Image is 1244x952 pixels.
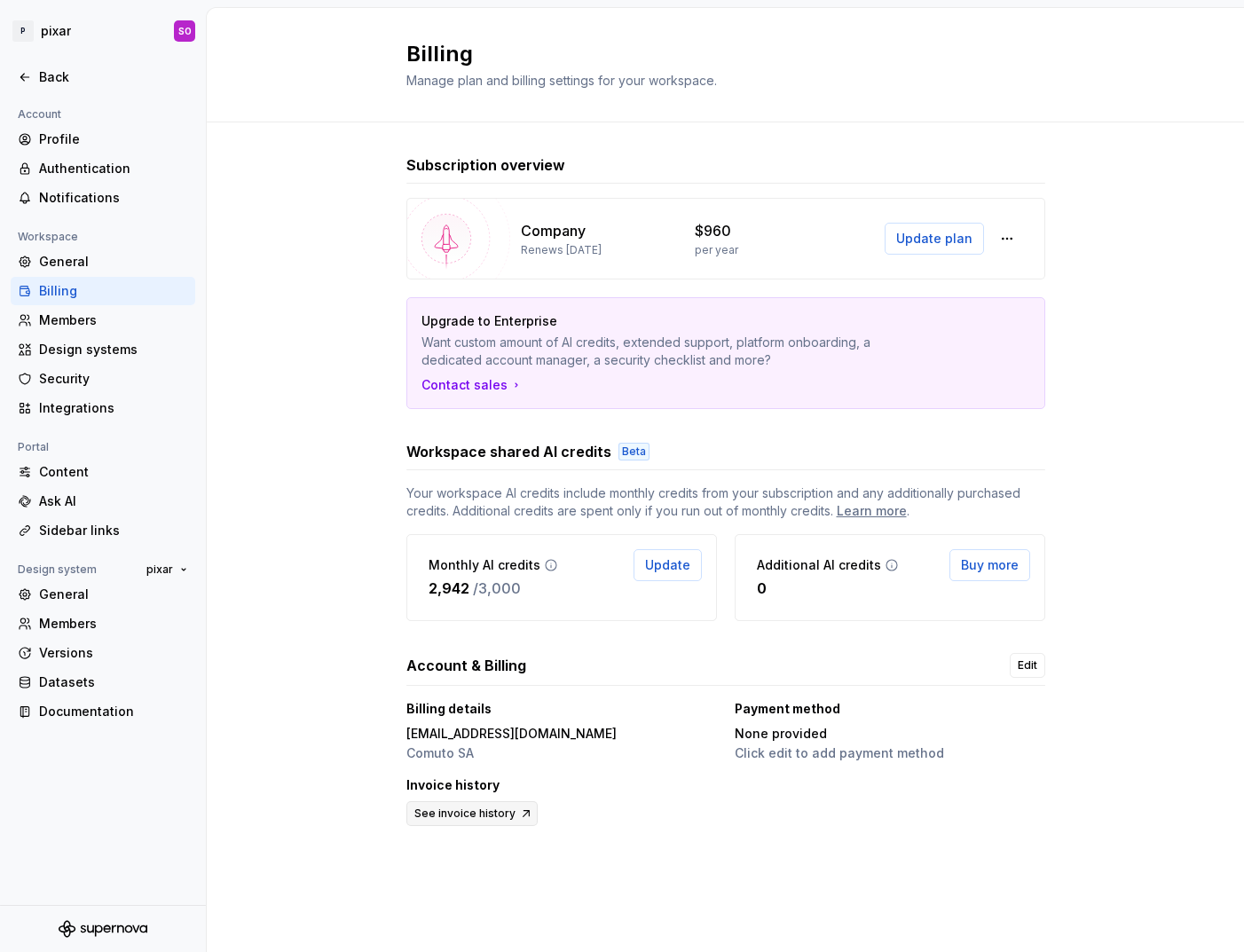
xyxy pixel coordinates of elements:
a: Learn more [837,502,907,520]
p: Additional AI credits [757,556,881,574]
span: Update plan [896,230,972,248]
button: PpixarSO [4,12,202,51]
p: Want custom amount of AI credits, extended support, platform onboarding, a dedicated account mana... [421,334,906,369]
a: Integrations [11,394,195,422]
button: Update plan [885,223,984,255]
span: Buy more [961,556,1019,574]
div: Members [39,615,188,633]
div: Members [39,311,188,329]
a: Authentication [11,154,195,183]
div: General [39,586,188,603]
p: Comuto SA [406,744,617,762]
div: Content [39,463,188,481]
svg: Supernova Logo [59,920,147,938]
div: Portal [11,437,56,458]
p: None provided [735,725,944,743]
h3: Account & Billing [406,655,526,676]
p: $960 [695,220,731,241]
a: Members [11,306,195,334]
div: Profile [39,130,188,148]
div: Datasets [39,673,188,691]
span: Manage plan and billing settings for your workspace. [406,73,717,88]
div: Design system [11,559,104,580]
p: per year [695,243,738,257]
div: Design systems [39,341,188,358]
div: Ask AI [39,492,188,510]
div: Security [39,370,188,388]
div: Integrations [39,399,188,417]
button: Update [634,549,702,581]
a: Profile [11,125,195,153]
h3: Subscription overview [406,154,565,176]
div: SO [178,24,192,38]
a: Content [11,458,195,486]
div: pixar [41,22,71,40]
a: See invoice history [406,801,538,826]
a: Ask AI [11,487,195,515]
p: 0 [757,578,767,599]
div: Billing [39,282,188,300]
a: Documentation [11,697,195,726]
p: 2,942 [429,578,469,599]
a: Security [11,365,195,393]
a: Sidebar links [11,516,195,545]
a: Design systems [11,335,195,364]
span: Edit [1018,658,1037,673]
div: Back [39,68,188,86]
p: Invoice history [406,776,500,794]
span: Your workspace AI credits include monthly credits from your subscription and any additionally pur... [406,484,1045,520]
p: / 3,000 [473,578,521,599]
a: Edit [1010,653,1045,678]
a: General [11,248,195,276]
div: Versions [39,644,188,662]
p: Monthly AI credits [429,556,540,574]
a: Members [11,610,195,638]
h3: Workspace shared AI credits [406,441,611,462]
a: Back [11,63,195,91]
div: Sidebar links [39,522,188,539]
span: Update [645,556,690,574]
div: P [12,20,34,42]
a: Notifications [11,184,195,212]
div: Beta [618,443,650,460]
div: Notifications [39,189,188,207]
p: [EMAIL_ADDRESS][DOMAIN_NAME] [406,725,617,743]
span: pixar [146,563,173,577]
a: Contact sales [421,376,524,394]
div: Account [11,104,68,125]
div: Authentication [39,160,188,177]
p: Billing details [406,700,492,718]
span: See invoice history [414,806,516,821]
div: Workspace [11,226,85,248]
a: Datasets [11,668,195,696]
p: Click edit to add payment method [735,744,944,762]
a: Versions [11,639,195,667]
p: Upgrade to Enterprise [421,312,906,330]
a: Billing [11,277,195,305]
button: Buy more [949,549,1030,581]
h2: Billing [406,40,1024,68]
div: General [39,253,188,271]
p: Payment method [735,700,840,718]
p: Company [521,220,586,241]
a: General [11,580,195,609]
div: Documentation [39,703,188,720]
p: Renews [DATE] [521,243,602,257]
